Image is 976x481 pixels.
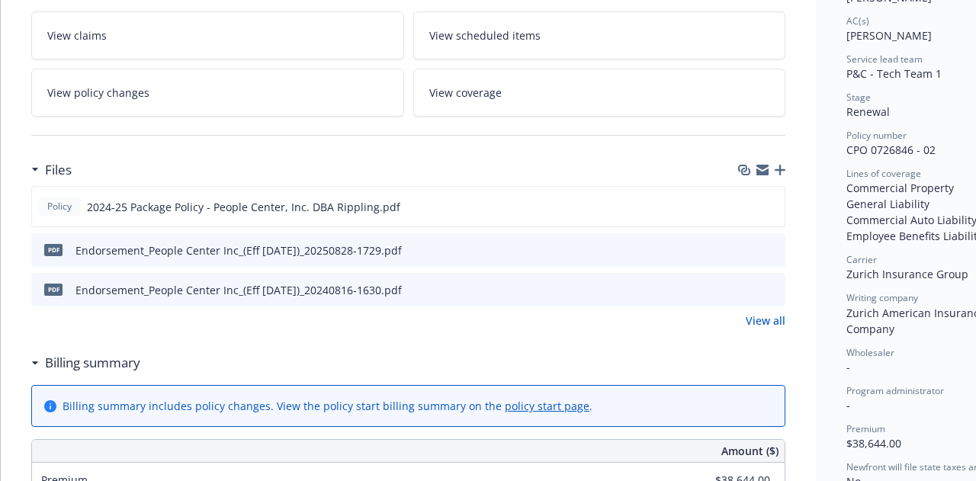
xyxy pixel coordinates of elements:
[45,353,140,373] h3: Billing summary
[413,69,786,117] a: View coverage
[741,282,753,298] button: download file
[63,398,592,414] div: Billing summary includes policy changes. View the policy start billing summary on the .
[846,253,877,266] span: Carrier
[740,199,753,215] button: download file
[31,160,72,180] div: Files
[846,53,923,66] span: Service lead team
[429,85,502,101] span: View coverage
[31,69,404,117] a: View policy changes
[846,14,869,27] span: AC(s)
[846,267,968,281] span: Zurich Insurance Group
[44,284,63,295] span: pdf
[47,27,107,43] span: View claims
[505,399,589,413] a: policy start page
[75,242,402,258] div: Endorsement_People Center Inc_(Eff [DATE])_20250828-1729.pdf
[766,282,779,298] button: preview file
[846,66,942,81] span: P&C - Tech Team 1
[846,28,932,43] span: [PERSON_NAME]
[846,167,921,180] span: Lines of coverage
[846,346,894,359] span: Wholesaler
[846,398,850,412] span: -
[846,422,885,435] span: Premium
[47,85,149,101] span: View policy changes
[31,353,140,373] div: Billing summary
[846,384,944,397] span: Program administrator
[846,143,936,157] span: CPO 0726846 - 02
[846,104,890,119] span: Renewal
[44,200,75,213] span: Policy
[846,91,871,104] span: Stage
[846,291,918,304] span: Writing company
[846,360,850,374] span: -
[44,244,63,255] span: pdf
[846,436,901,451] span: $38,644.00
[721,443,779,459] span: Amount ($)
[429,27,541,43] span: View scheduled items
[413,11,786,59] a: View scheduled items
[846,129,907,142] span: Policy number
[746,313,785,329] a: View all
[45,160,72,180] h3: Files
[87,199,400,215] span: 2024-25 Package Policy - People Center, Inc. DBA Rippling.pdf
[31,11,404,59] a: View claims
[741,242,753,258] button: download file
[765,199,779,215] button: preview file
[75,282,402,298] div: Endorsement_People Center Inc_(Eff [DATE])_20240816-1630.pdf
[766,242,779,258] button: preview file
